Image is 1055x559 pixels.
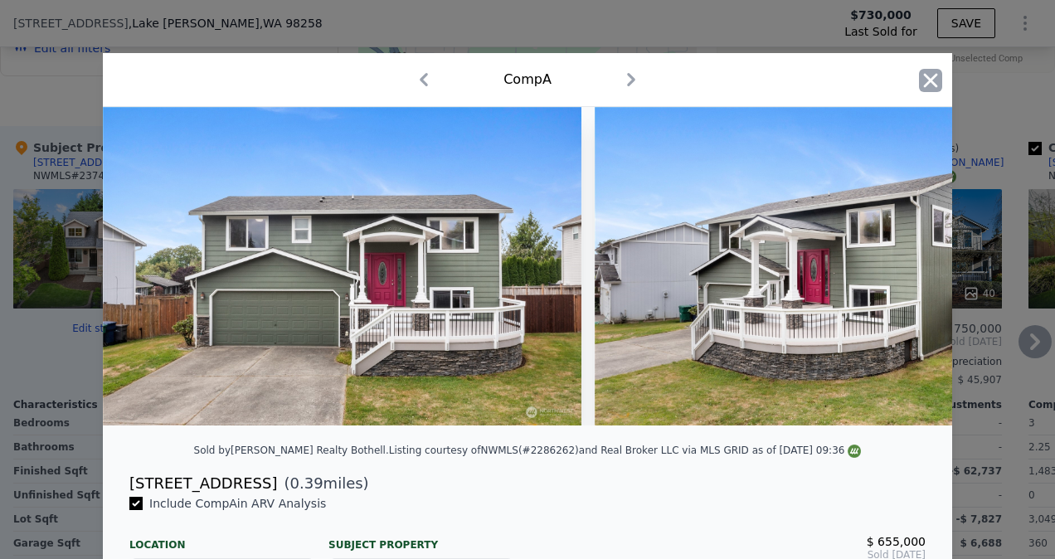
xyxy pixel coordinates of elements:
[129,472,277,495] div: [STREET_ADDRESS]
[290,474,323,492] span: 0.39
[143,497,333,510] span: Include Comp A in ARV Analysis
[503,70,552,90] div: Comp A
[848,445,861,458] img: NWMLS Logo
[103,107,581,425] img: Property Img
[129,525,315,552] div: Location
[277,472,368,495] span: ( miles)
[328,525,514,552] div: Subject Property
[867,535,926,548] span: $ 655,000
[389,445,862,456] div: Listing courtesy of NWMLS (#2286262) and Real Broker LLC via MLS GRID as of [DATE] 09:36
[194,445,389,456] div: Sold by [PERSON_NAME] Realty Bothell .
